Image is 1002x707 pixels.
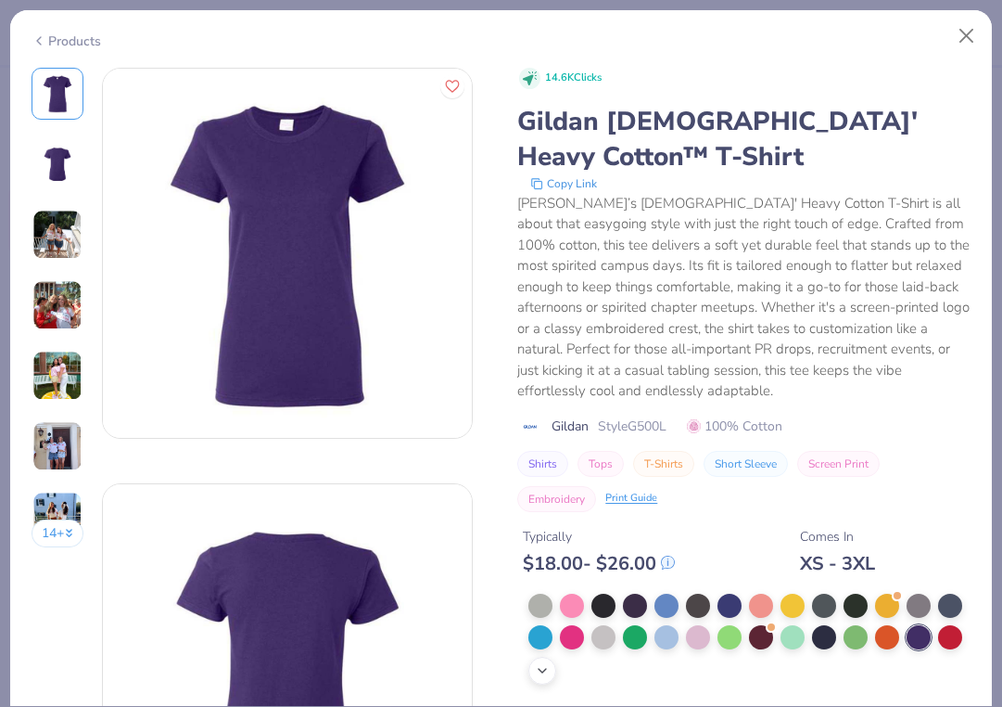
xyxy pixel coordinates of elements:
div: $ 18.00 - $ 26.00 [523,552,675,575]
button: Screen Print [797,451,880,477]
button: Shirts [517,451,568,477]
div: Typically [523,527,675,546]
img: Back [35,142,80,186]
span: 100% Cotton [687,417,782,436]
div: [PERSON_NAME]’s [DEMOGRAPHIC_DATA]' Heavy Cotton T-Shirt is all about that easygoing style with j... [517,193,970,402]
div: Print Guide [605,491,657,507]
button: Like [440,74,464,98]
div: Products [32,32,101,51]
button: Tops [577,451,624,477]
button: T-Shirts [633,451,694,477]
img: User generated content [32,210,82,260]
button: Embroidery [517,486,596,512]
img: User generated content [32,421,82,471]
button: Close [949,19,984,54]
img: User generated content [32,351,82,401]
button: copy to clipboard [525,174,602,193]
img: Front [103,69,472,438]
img: brand logo [517,419,542,434]
button: 14+ [32,520,84,547]
div: Gildan [DEMOGRAPHIC_DATA]' Heavy Cotton™ T-Shirt [517,104,970,174]
img: Front [35,71,80,116]
span: Style G500L [598,417,666,436]
button: Short Sleeve [704,451,788,477]
div: XS - 3XL [800,552,875,575]
span: 14.6K Clicks [545,71,602,86]
span: Gildan [552,417,589,436]
img: User generated content [32,492,82,542]
div: Comes In [800,527,875,546]
img: User generated content [32,280,82,330]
